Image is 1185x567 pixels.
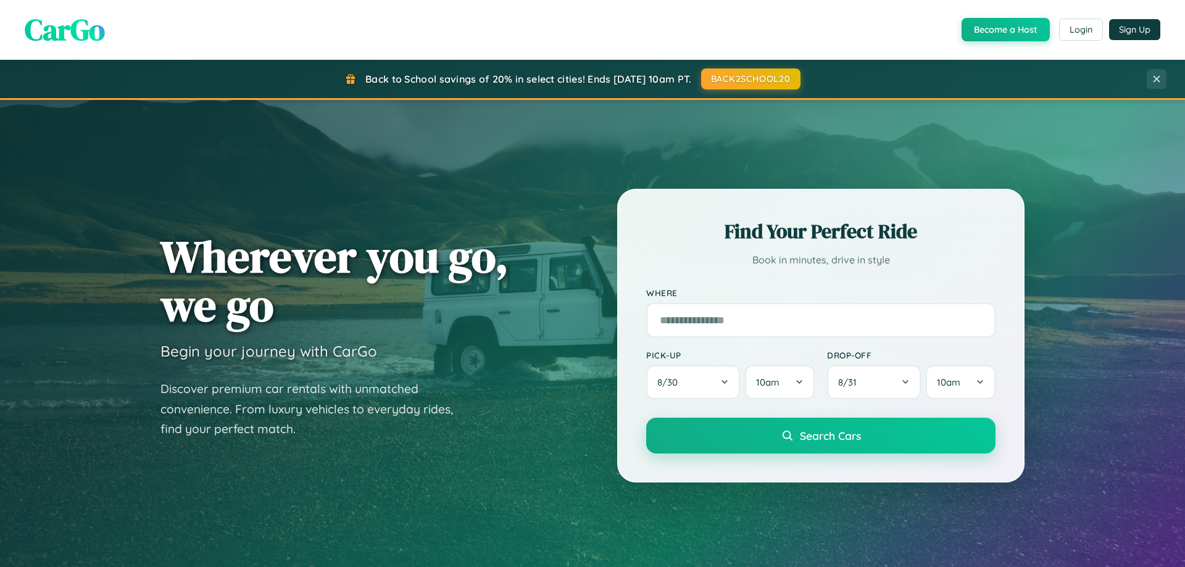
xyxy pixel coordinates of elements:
button: 8/31 [827,365,921,399]
p: Discover premium car rentals with unmatched convenience. From luxury vehicles to everyday rides, ... [160,379,469,439]
button: 10am [745,365,815,399]
label: Drop-off [827,350,996,360]
button: BACK2SCHOOL20 [701,68,800,89]
button: Become a Host [962,18,1050,41]
span: 8 / 31 [838,376,863,388]
button: Login [1059,19,1103,41]
h1: Wherever you go, we go [160,232,509,329]
span: 8 / 30 [657,376,684,388]
button: Search Cars [646,418,996,453]
label: Where [646,288,996,298]
span: 10am [756,376,780,388]
label: Pick-up [646,350,815,360]
span: CarGo [25,9,105,50]
button: Sign Up [1109,19,1160,40]
h2: Find Your Perfect Ride [646,218,996,245]
h3: Begin your journey with CarGo [160,342,377,360]
span: Search Cars [800,429,861,442]
p: Book in minutes, drive in style [646,251,996,269]
button: 10am [926,365,996,399]
button: 8/30 [646,365,740,399]
span: Back to School savings of 20% in select cities! Ends [DATE] 10am PT. [365,73,691,85]
span: 10am [937,376,960,388]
